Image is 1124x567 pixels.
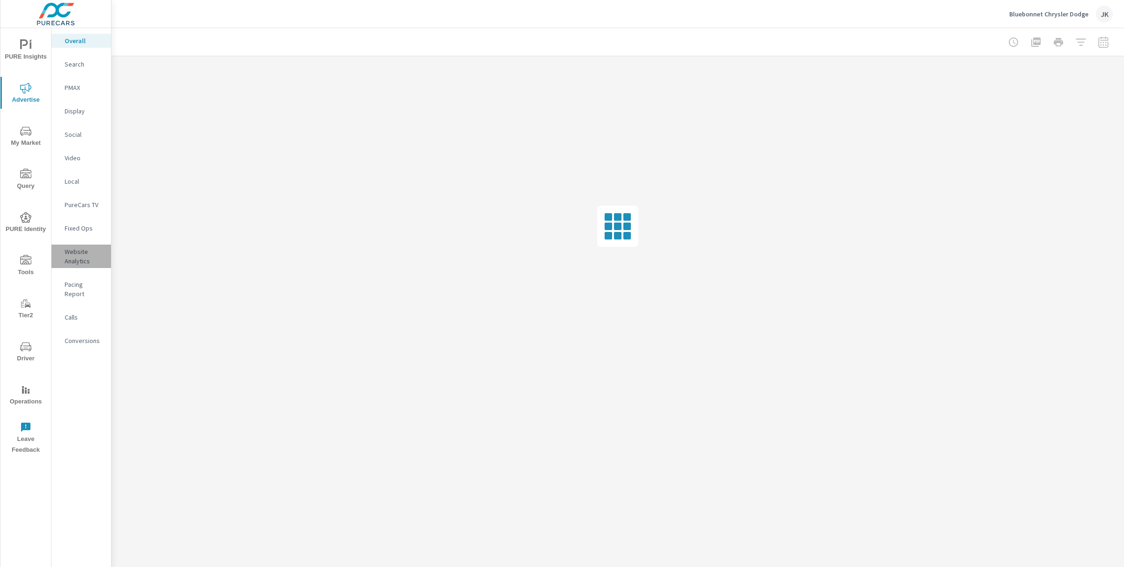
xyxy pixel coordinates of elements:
[52,104,111,118] div: Display
[3,212,48,235] span: PURE Identity
[65,200,104,209] p: PureCars TV
[65,224,104,233] p: Fixed Ops
[52,34,111,48] div: Overall
[65,313,104,322] p: Calls
[52,174,111,188] div: Local
[65,336,104,345] p: Conversions
[52,81,111,95] div: PMAX
[52,310,111,324] div: Calls
[52,198,111,212] div: PureCars TV
[65,60,104,69] p: Search
[65,153,104,163] p: Video
[1009,10,1088,18] p: Bluebonnet Chrysler Dodge
[52,334,111,348] div: Conversions
[52,221,111,235] div: Fixed Ops
[52,151,111,165] div: Video
[3,422,48,455] span: Leave Feedback
[65,280,104,298] p: Pacing Report
[52,57,111,71] div: Search
[3,169,48,192] span: Query
[3,384,48,407] span: Operations
[3,39,48,62] span: PURE Insights
[65,83,104,92] p: PMAX
[65,36,104,45] p: Overall
[52,277,111,301] div: Pacing Report
[3,126,48,149] span: My Market
[65,177,104,186] p: Local
[3,255,48,278] span: Tools
[1096,6,1113,22] div: JK
[52,245,111,268] div: Website Analytics
[52,127,111,142] div: Social
[65,130,104,139] p: Social
[3,341,48,364] span: Driver
[65,247,104,266] p: Website Analytics
[3,82,48,105] span: Advertise
[3,298,48,321] span: Tier2
[0,28,51,459] div: nav menu
[65,106,104,116] p: Display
